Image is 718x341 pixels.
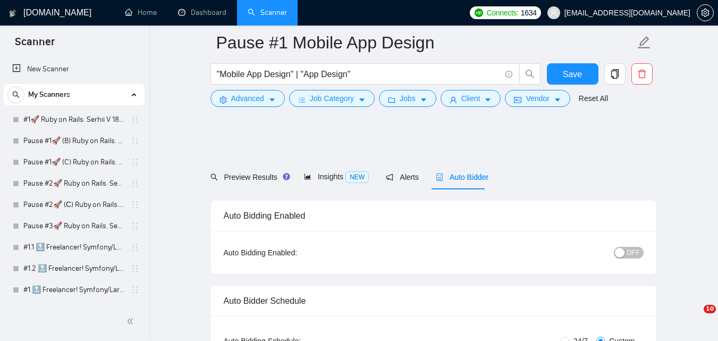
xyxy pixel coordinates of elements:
[400,93,416,104] span: Jobs
[289,90,375,107] button: barsJob Categorycaret-down
[637,36,651,49] span: edit
[224,286,644,316] div: Auto Bidder Schedule
[631,63,653,85] button: delete
[697,9,713,17] span: setting
[514,96,521,104] span: idcard
[9,5,16,22] img: logo
[23,237,124,258] a: #1.1 🔝 Freelancer! Symfony/Laravel [PERSON_NAME] 15/03 CoverLetter changed
[563,68,582,81] span: Save
[131,179,139,188] span: holder
[386,173,419,181] span: Alerts
[697,4,714,21] button: setting
[23,130,124,152] a: Pause #1🚀 (B) Ruby on Rails. Serhii V 18/03
[248,8,287,17] a: searchScanner
[520,69,540,79] span: search
[217,68,501,81] input: Search Freelance Jobs...
[231,93,264,104] span: Advanced
[704,305,716,313] span: 10
[547,63,598,85] button: Save
[6,34,63,56] span: Scanner
[282,172,291,181] div: Tooltip anchor
[219,96,227,104] span: setting
[8,91,24,98] span: search
[604,63,626,85] button: copy
[304,173,311,180] span: area-chart
[697,9,714,17] a: setting
[298,96,306,104] span: bars
[345,171,369,183] span: NEW
[126,316,137,327] span: double-left
[441,90,501,107] button: userClientcaret-down
[521,7,537,19] span: 1634
[484,96,492,104] span: caret-down
[210,173,287,181] span: Preview Results
[579,93,608,104] a: Reset All
[450,96,457,104] span: user
[7,86,24,103] button: search
[627,247,640,259] span: OFF
[28,84,70,105] span: My Scanners
[605,69,625,79] span: copy
[475,9,483,17] img: upwork-logo.png
[131,264,139,273] span: holder
[632,69,652,79] span: delete
[23,258,124,279] a: #1.2 🔝 Freelancer! Symfony/Laravel [PERSON_NAME] 15/03 CoverLetter changed
[682,305,707,330] iframe: Intercom live chat
[526,93,549,104] span: Vendor
[310,93,354,104] span: Job Category
[388,96,395,104] span: folder
[131,137,139,145] span: holder
[519,63,540,85] button: search
[131,158,139,167] span: holder
[461,93,480,104] span: Client
[131,286,139,294] span: holder
[23,194,124,215] a: Pause #2🚀 (С) Ruby on Rails. Serhii V 18/03
[12,59,136,80] a: New Scanner
[131,222,139,230] span: holder
[210,173,218,181] span: search
[23,152,124,173] a: Pause #1🚀 (C) Ruby on Rails. Serhii V 18/03
[486,7,518,19] span: Connects:
[178,8,226,17] a: dashboardDashboard
[224,247,364,259] div: Auto Bidding Enabled:
[23,279,124,301] a: #1 🔝 Freelancer! Symfony/Laravel [PERSON_NAME] 15/03 CoverLetter changed
[23,301,124,322] a: #1.3 🔝 Freelancer! Symfony/Laravel [PERSON_NAME] 15/03 CoverLetter changed
[4,59,145,80] li: New Scanner
[125,8,157,17] a: homeHome
[550,9,557,16] span: user
[304,172,369,181] span: Insights
[131,201,139,209] span: holder
[268,96,276,104] span: caret-down
[23,215,124,237] a: Pause #3🚀 Ruby on Rails. Serhii V 18/03
[386,173,393,181] span: notification
[131,115,139,124] span: holder
[210,90,285,107] button: settingAdvancedcaret-down
[379,90,436,107] button: folderJobscaret-down
[554,96,561,104] span: caret-down
[23,173,124,194] a: Pause #2🚀 Ruby on Rails. Serhii V 18/03
[505,71,512,78] span: info-circle
[23,109,124,130] a: #1🚀 Ruby on Rails. Serhii V 18/03
[131,243,139,252] span: holder
[420,96,427,104] span: caret-down
[436,173,443,181] span: robot
[216,29,635,56] input: Scanner name...
[436,173,488,181] span: Auto Bidder
[505,90,570,107] button: idcardVendorcaret-down
[224,201,644,231] div: Auto Bidding Enabled
[358,96,366,104] span: caret-down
